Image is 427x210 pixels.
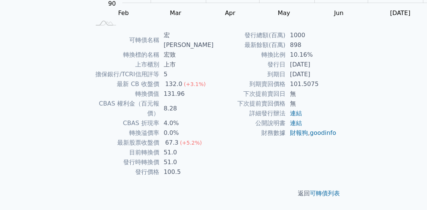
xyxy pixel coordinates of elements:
td: 詳細發行辦法 [214,109,285,118]
td: 1000 [285,30,337,40]
td: 101.5075 [285,79,337,89]
td: 轉換價值 [91,89,159,99]
span: (+3.1%) [184,81,205,87]
a: goodinfo [310,129,336,136]
td: 發行總額(百萬) [214,30,285,40]
td: 轉換溢價率 [91,128,159,138]
td: 公開說明書 [214,118,285,128]
tspan: Feb [118,9,128,17]
td: 轉換比例 [214,50,285,60]
tspan: May [278,9,290,17]
td: CBAS 權利金（百元報價） [91,99,159,118]
td: 最新餘額(百萬) [214,40,285,50]
td: 無 [285,99,337,109]
td: 最新 CB 收盤價 [91,79,159,89]
td: 發行價格 [91,167,159,177]
td: 發行日 [214,60,285,69]
td: 898 [285,40,337,50]
td: 5 [159,69,214,79]
td: 4.0% [159,118,214,128]
td: 10.16% [285,50,337,60]
td: 無 [285,89,337,99]
tspan: Apr [225,9,235,17]
p: 返回 [81,189,346,198]
tspan: Jun [333,9,343,17]
td: [DATE] [285,60,337,69]
tspan: Mar [170,9,181,17]
a: 連結 [290,119,302,127]
td: 擔保銀行/TCRI信用評等 [91,69,159,79]
a: 連結 [290,110,302,117]
td: 51.0 [159,148,214,157]
td: [DATE] [285,69,337,79]
a: 可轉債列表 [310,190,340,197]
td: 131.96 [159,89,214,99]
td: 到期日 [214,69,285,79]
td: 上市 [159,60,214,69]
span: (+5.2%) [180,140,202,146]
td: 下次提前賣回價格 [214,99,285,109]
td: 8.28 [159,99,214,118]
td: CBAS 折現率 [91,118,159,128]
td: , [285,128,337,138]
div: 132.0 [164,79,184,89]
td: 100.5 [159,167,214,177]
td: 財務數據 [214,128,285,138]
td: 轉換標的名稱 [91,50,159,60]
td: 發行時轉換價 [91,157,159,167]
td: 到期賣回價格 [214,79,285,89]
td: 可轉債名稱 [91,30,159,50]
a: 財報狗 [290,129,308,136]
td: 51.0 [159,157,214,167]
td: 下次提前賣回日 [214,89,285,99]
tspan: [DATE] [390,9,410,17]
td: 0.0% [159,128,214,138]
td: 上市櫃別 [91,60,159,69]
td: 目前轉換價 [91,148,159,157]
div: 67.3 [164,138,180,148]
td: 最新股票收盤價 [91,138,159,148]
td: 宏致 [159,50,214,60]
td: 宏[PERSON_NAME] [159,30,214,50]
